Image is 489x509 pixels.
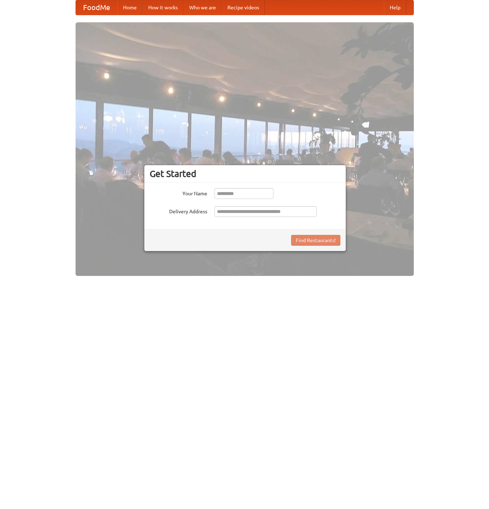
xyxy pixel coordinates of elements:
[150,188,207,197] label: Your Name
[150,168,340,179] h3: Get Started
[291,235,340,246] button: Find Restaurants!
[142,0,184,15] a: How it works
[384,0,406,15] a: Help
[222,0,265,15] a: Recipe videos
[117,0,142,15] a: Home
[150,206,207,215] label: Delivery Address
[184,0,222,15] a: Who we are
[76,0,117,15] a: FoodMe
